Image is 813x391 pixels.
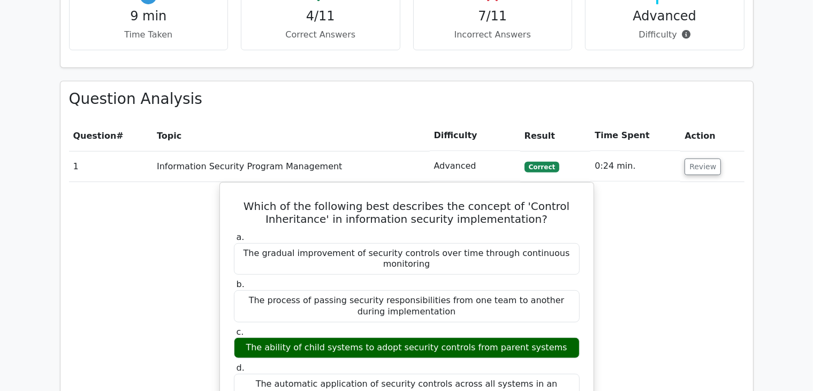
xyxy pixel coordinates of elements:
[590,151,680,182] td: 0:24 min.
[69,90,744,108] h3: Question Analysis
[594,9,735,24] h4: Advanced
[78,28,219,41] p: Time Taken
[430,121,520,151] th: Difficulty
[590,121,680,151] th: Time Spent
[680,121,744,151] th: Action
[73,131,117,141] span: Question
[153,121,430,151] th: Topic
[685,159,721,175] button: Review
[69,151,153,182] td: 1
[422,9,564,24] h4: 7/11
[234,243,580,275] div: The gradual improvement of security controls over time through continuous monitoring
[78,9,219,24] h4: 9 min
[234,290,580,322] div: The process of passing security responsibilities from one team to another during implementation
[237,363,245,373] span: d.
[250,9,391,24] h4: 4/11
[237,327,244,337] span: c.
[153,151,430,182] td: Information Security Program Management
[69,121,153,151] th: #
[430,151,520,182] td: Advanced
[525,162,559,172] span: Correct
[520,121,591,151] th: Result
[234,337,580,358] div: The ability of child systems to adopt security controls from parent systems
[422,28,564,41] p: Incorrect Answers
[233,200,581,225] h5: Which of the following best describes the concept of 'Control Inheritance' in information securit...
[237,232,245,242] span: a.
[237,279,245,289] span: b.
[250,28,391,41] p: Correct Answers
[594,28,735,41] p: Difficulty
